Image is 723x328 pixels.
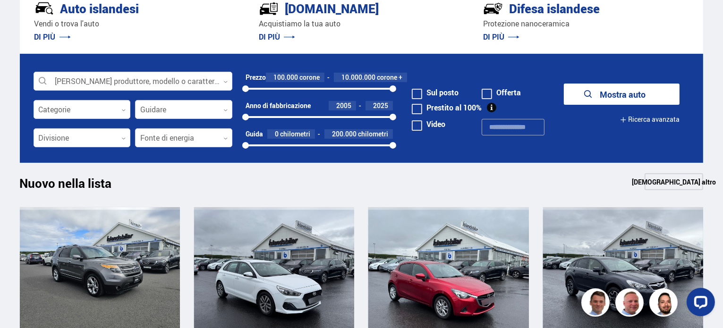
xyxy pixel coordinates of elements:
[20,175,112,192] font: Nuovo nella lista
[496,87,521,98] font: Offerta
[483,18,570,29] font: Protezione nanoceramica
[259,32,280,42] font: DI PIÙ
[426,102,482,113] font: Prestito al 100%
[620,109,680,130] button: Ricerca avanzata
[617,290,645,318] img: siFngHWaQ9KaOqBr.png
[651,290,679,318] img: nhp88E3Fdnt1Opn2.png
[259,18,340,29] font: Acquistiamo la tua auto
[34,32,56,42] font: DI PIÙ
[600,89,646,100] font: Mostra auto
[275,129,279,138] font: 0
[358,129,388,138] font: chilometri
[246,129,263,138] font: Guida
[34,32,71,42] a: DI PIÙ
[583,290,611,318] img: FbJEzSuNWCJXmdc-.webp
[332,129,357,138] font: 200.000
[426,119,445,129] font: Video
[483,32,504,42] font: DI PIÙ
[246,73,266,82] font: Prezzo
[483,32,519,42] a: DI PIÙ
[280,129,310,138] font: chilometri
[564,84,680,105] button: Mostra auto
[273,73,298,82] font: 100.000
[679,284,719,324] iframe: LiveChat chat widget
[341,73,375,82] font: 10.000.000
[399,73,402,82] font: +
[259,32,295,42] a: DI PIÙ
[377,73,397,82] font: corone
[336,101,351,110] font: 2005
[628,115,680,124] font: Ricerca avanzata
[426,87,459,98] font: Sul posto
[246,101,311,110] font: Anno di fabbricazione
[34,18,100,29] font: Vendi o trova l'auto
[373,101,388,110] font: 2025
[299,73,320,82] font: corone
[632,177,716,186] font: [DEMOGRAPHIC_DATA] altro
[645,173,703,190] a: [DEMOGRAPHIC_DATA] altro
